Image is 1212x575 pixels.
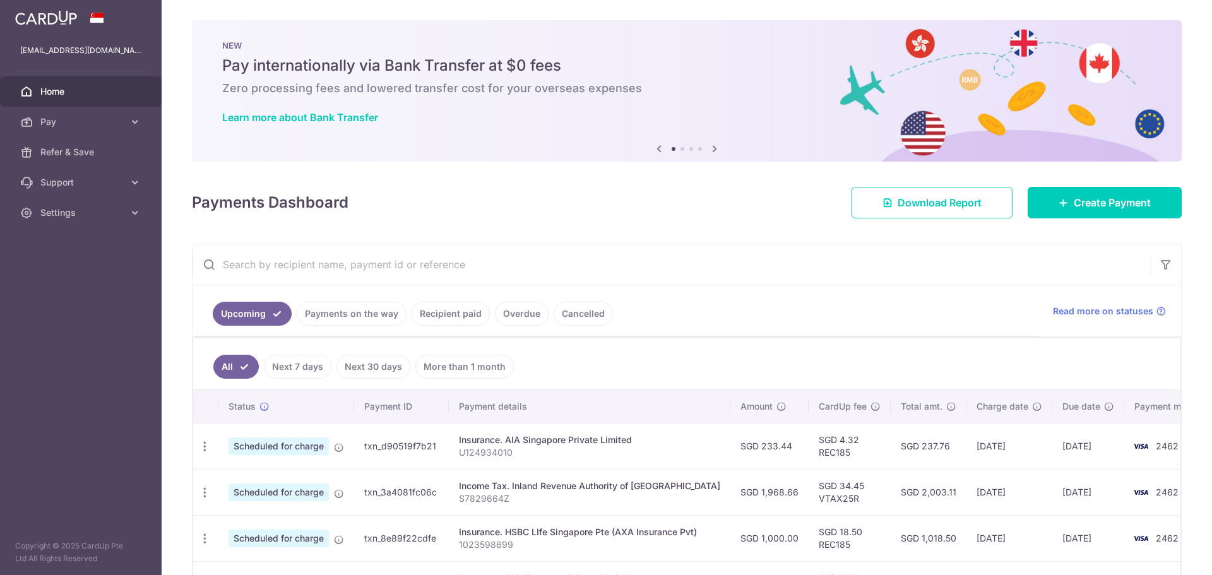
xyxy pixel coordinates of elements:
span: Due date [1062,400,1100,413]
span: Read more on statuses [1053,305,1153,317]
a: Download Report [852,187,1013,218]
td: SGD 1,968.66 [730,469,809,515]
td: SGD 4.32 REC185 [809,423,891,469]
td: txn_3a4081fc06c [354,469,449,515]
span: Settings [40,206,124,219]
td: [DATE] [966,515,1052,561]
a: Payments on the way [297,302,407,326]
a: Read more on statuses [1053,305,1166,317]
h5: Pay internationally via Bank Transfer at $0 fees [222,56,1151,76]
a: Next 30 days [336,355,410,379]
h6: Zero processing fees and lowered transfer cost for your overseas expenses [222,81,1151,96]
span: Pay [40,116,124,128]
img: CardUp [15,10,77,25]
span: Refer & Save [40,146,124,158]
td: [DATE] [1052,469,1124,515]
td: SGD 34.45 VTAX25R [809,469,891,515]
a: Overdue [495,302,549,326]
a: Recipient paid [412,302,490,326]
a: Next 7 days [264,355,331,379]
td: SGD 237.76 [891,423,966,469]
th: Payment details [449,390,730,423]
img: Bank Card [1128,485,1153,500]
span: 2462 [1156,533,1179,543]
img: Bank Card [1128,439,1153,454]
td: SGD 1,000.00 [730,515,809,561]
span: CardUp fee [819,400,867,413]
td: SGD 2,003.11 [891,469,966,515]
span: Download Report [898,195,982,210]
span: Charge date [977,400,1028,413]
td: txn_d90519f7b21 [354,423,449,469]
span: 2462 [1156,441,1179,451]
span: Create Payment [1074,195,1151,210]
img: Bank Card [1128,531,1153,546]
span: Support [40,176,124,189]
a: Create Payment [1028,187,1182,218]
p: NEW [222,40,1151,50]
a: Learn more about Bank Transfer [222,111,378,124]
input: Search by recipient name, payment id or reference [193,244,1151,285]
div: Income Tax. Inland Revenue Authority of [GEOGRAPHIC_DATA] [459,480,720,492]
th: Payment ID [354,390,449,423]
td: [DATE] [966,469,1052,515]
td: [DATE] [1052,423,1124,469]
h4: Payments Dashboard [192,191,348,214]
span: Status [229,400,256,413]
p: S7829664Z [459,492,720,505]
a: Cancelled [554,302,613,326]
span: Total amt. [901,400,942,413]
td: SGD 233.44 [730,423,809,469]
span: Scheduled for charge [229,483,329,501]
td: [DATE] [1052,515,1124,561]
td: [DATE] [966,423,1052,469]
div: Insurance. HSBC LIfe Singapore Pte (AXA Insurance Pvt) [459,526,720,538]
span: 2462 [1156,487,1179,497]
p: [EMAIL_ADDRESS][DOMAIN_NAME] [20,44,141,57]
span: Scheduled for charge [229,437,329,455]
img: Bank transfer banner [192,20,1182,162]
span: Home [40,85,124,98]
td: txn_8e89f22cdfe [354,515,449,561]
p: 1023598699 [459,538,720,551]
td: SGD 18.50 REC185 [809,515,891,561]
span: Amount [740,400,773,413]
p: U124934010 [459,446,720,459]
a: More than 1 month [415,355,514,379]
div: Insurance. AIA Singapore Private Limited [459,434,720,446]
td: SGD 1,018.50 [891,515,966,561]
span: Scheduled for charge [229,530,329,547]
a: Upcoming [213,302,292,326]
a: All [213,355,259,379]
